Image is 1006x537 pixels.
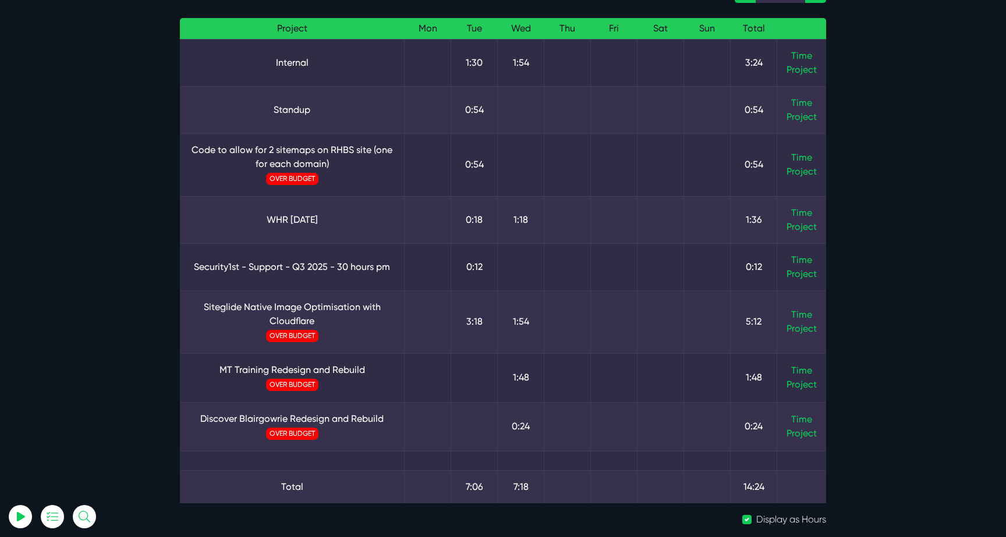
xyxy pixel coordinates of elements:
[787,220,817,234] a: Project
[451,18,498,40] th: Tue
[791,97,812,108] a: Time
[38,137,166,162] input: Email
[189,213,395,227] a: WHR [DATE]
[451,243,498,290] td: 0:12
[180,470,405,503] td: Total
[791,50,812,61] a: Time
[731,290,777,353] td: 5:12
[189,103,395,117] a: Standup
[731,402,777,451] td: 0:24
[266,379,318,391] span: OVER BUDGET
[266,173,318,185] span: OVER BUDGET
[498,290,544,353] td: 1:54
[498,353,544,402] td: 1:48
[787,426,817,440] a: Project
[451,290,498,353] td: 3:18
[189,56,395,70] a: Internal
[189,363,395,377] a: MT Training Redesign and Rebuild
[731,39,777,86] td: 3:24
[189,143,395,171] a: Code to allow for 2 sitemaps on RHBS site (one for each domain)
[180,18,405,40] th: Project
[405,18,451,40] th: Mon
[791,207,812,218] a: Time
[731,243,777,290] td: 0:12
[791,414,812,425] a: Time
[787,110,817,124] a: Project
[498,470,544,503] td: 7:18
[787,267,817,281] a: Project
[451,470,498,503] td: 7:06
[787,378,817,392] a: Project
[451,133,498,196] td: 0:54
[791,254,812,265] a: Time
[451,39,498,86] td: 1:30
[684,18,731,40] th: Sun
[731,133,777,196] td: 0:54
[731,196,777,243] td: 1:36
[791,152,812,163] a: Time
[451,196,498,243] td: 0:18
[189,412,395,426] a: Discover Blairgowrie Redesign and Rebuild
[189,260,395,274] a: Security1st - Support - Q3 2025 - 30 hours pm
[38,205,166,230] button: Log In
[731,470,777,503] td: 14:24
[498,18,544,40] th: Wed
[266,428,318,440] span: OVER BUDGET
[731,18,777,40] th: Total
[791,309,812,320] a: Time
[498,39,544,86] td: 1:54
[756,513,826,527] label: Display as Hours
[498,196,544,243] td: 1:18
[451,86,498,133] td: 0:54
[591,18,637,40] th: Fri
[637,18,684,40] th: Sat
[787,322,817,336] a: Project
[189,300,395,328] a: Siteglide Native Image Optimisation with Cloudflare
[731,353,777,402] td: 1:48
[787,63,817,77] a: Project
[544,18,591,40] th: Thu
[787,165,817,179] a: Project
[498,402,544,451] td: 0:24
[266,330,318,342] span: OVER BUDGET
[791,365,812,376] a: Time
[731,86,777,133] td: 0:54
